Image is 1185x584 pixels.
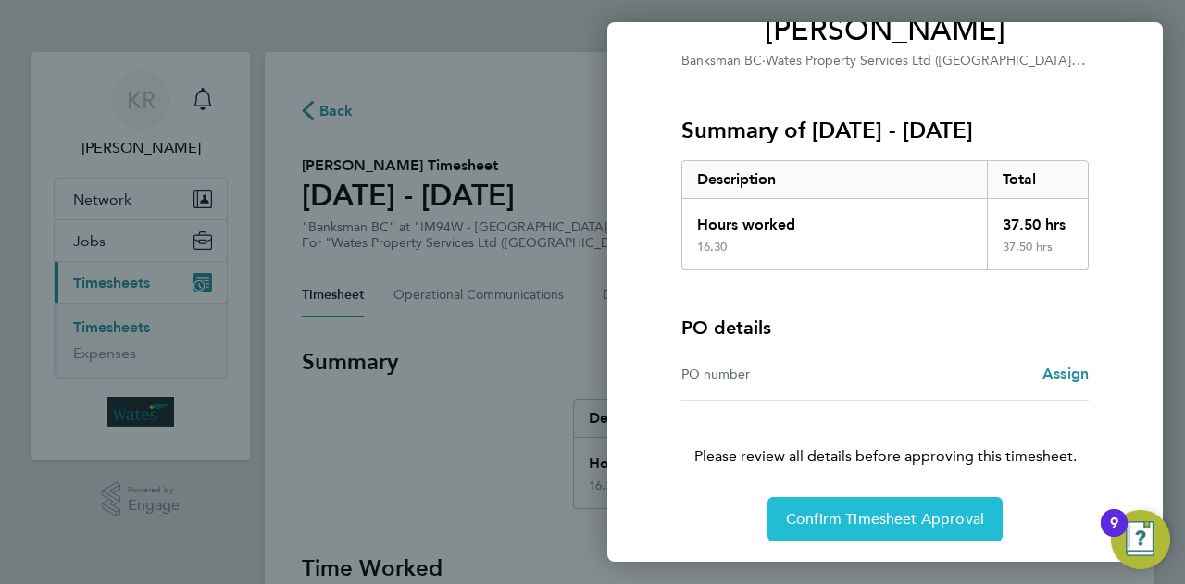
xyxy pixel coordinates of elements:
div: Description [682,161,987,198]
span: · [762,53,766,68]
span: Banksman BC [681,53,762,68]
div: 37.50 hrs [987,199,1089,240]
span: Assign [1042,365,1089,382]
h4: PO details [681,315,771,341]
h3: Summary of [DATE] - [DATE] [681,116,1089,145]
div: 16.30 [697,240,727,255]
p: Please review all details before approving this timesheet. [659,401,1111,467]
span: Confirm Timesheet Approval [786,510,984,528]
button: Open Resource Center, 9 new notifications [1111,510,1170,569]
div: Hours worked [682,199,987,240]
span: Wates Property Services Ltd ([GEOGRAPHIC_DATA]) [766,51,1086,68]
div: 9 [1110,523,1118,547]
div: Total [987,161,1089,198]
div: PO number [681,363,885,385]
button: Confirm Timesheet Approval [767,497,1003,541]
a: Assign [1042,363,1089,385]
span: [PERSON_NAME] [681,12,1089,49]
div: 37.50 hrs [987,240,1089,269]
div: Summary of 27 Sep - 03 Oct 2025 [681,160,1089,270]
